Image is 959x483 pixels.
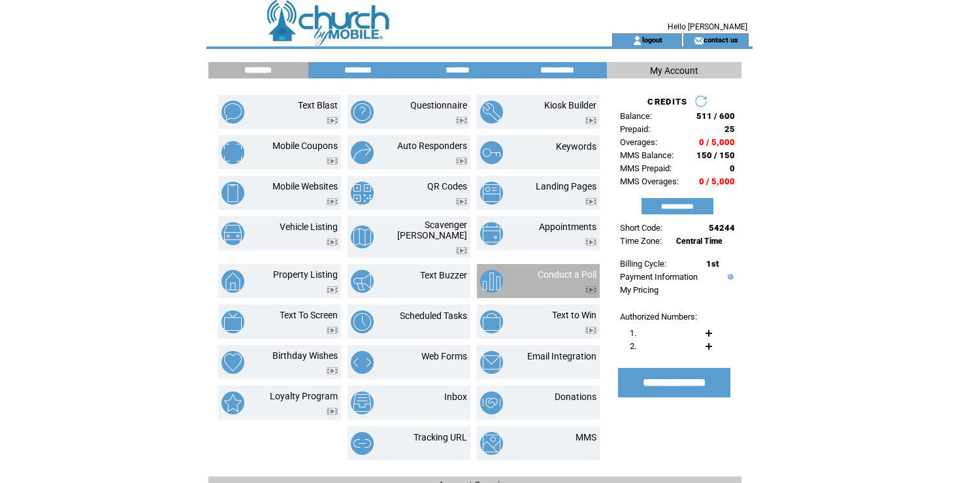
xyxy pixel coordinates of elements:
[696,150,735,160] span: 150 / 150
[620,111,652,121] span: Balance:
[630,341,636,351] span: 2.
[327,367,338,375] img: video.png
[327,327,338,334] img: video.png
[456,198,467,205] img: video.png
[699,176,735,186] span: 0 / 5,000
[699,137,735,147] span: 0 / 5,000
[221,310,244,333] img: text-to-screen.png
[480,182,503,205] img: landing-pages.png
[221,182,244,205] img: mobile-websites.png
[480,432,503,455] img: mms.png
[420,270,467,280] a: Text Buzzer
[273,269,338,280] a: Property Listing
[351,225,374,248] img: scavenger-hunt.png
[538,269,596,280] a: Conduct a Poll
[351,141,374,164] img: auto-responders.png
[539,222,596,232] a: Appointments
[620,285,658,295] a: My Pricing
[351,351,374,374] img: web-forms.png
[620,272,698,282] a: Payment Information
[620,150,674,160] span: MMS Balance:
[480,310,503,333] img: text-to-win.png
[327,408,338,415] img: video.png
[620,176,679,186] span: MMS Overages:
[552,310,596,320] a: Text to Win
[480,222,503,245] img: appointments.png
[650,65,698,76] span: My Account
[480,270,503,293] img: conduct-a-poll.png
[724,124,735,134] span: 25
[620,236,662,246] span: Time Zone:
[327,158,338,165] img: video.png
[351,101,374,124] img: questionnaire.png
[327,198,338,205] img: video.png
[585,286,596,293] img: video.png
[400,310,467,321] a: Scheduled Tasks
[676,237,723,246] span: Central Time
[221,391,244,414] img: loyalty-program.png
[632,35,642,46] img: account_icon.gif
[706,259,719,269] span: 1st
[414,432,467,442] a: Tracking URL
[272,350,338,361] a: Birthday Wishes
[397,220,467,241] a: Scavenger [PERSON_NAME]
[351,391,374,414] img: inbox.png
[480,101,503,124] img: kiosk-builder.png
[647,97,687,107] span: CREDITS
[327,117,338,124] img: video.png
[585,117,596,124] img: video.png
[536,181,596,192] a: Landing Pages
[456,158,467,165] img: video.png
[351,432,374,455] img: tracking-url.png
[724,274,734,280] img: help.gif
[280,222,338,232] a: Vehicle Listing
[544,100,596,110] a: Kiosk Builder
[270,391,338,401] a: Loyalty Program
[327,239,338,246] img: video.png
[421,351,467,361] a: Web Forms
[704,35,738,44] a: contact us
[694,35,704,46] img: contact_us_icon.gif
[221,101,244,124] img: text-blast.png
[351,182,374,205] img: qr-codes.png
[620,124,650,134] span: Prepaid:
[410,100,467,110] a: Questionnaire
[480,391,503,414] img: donations.png
[555,391,596,402] a: Donations
[620,312,697,322] span: Authorized Numbers:
[456,247,467,254] img: video.png
[298,100,338,110] a: Text Blast
[556,141,596,152] a: Keywords
[272,181,338,192] a: Mobile Websites
[527,351,596,361] a: Email Integration
[585,327,596,334] img: video.png
[272,141,338,151] a: Mobile Coupons
[221,141,244,164] img: mobile-coupons.png
[427,181,467,192] a: QR Codes
[630,328,636,338] span: 1.
[351,310,374,333] img: scheduled-tasks.png
[456,117,467,124] img: video.png
[620,259,666,269] span: Billing Cycle:
[351,270,374,293] img: text-buzzer.png
[730,163,735,173] span: 0
[620,163,672,173] span: MMS Prepaid:
[709,223,735,233] span: 54244
[696,111,735,121] span: 511 / 600
[480,141,503,164] img: keywords.png
[585,198,596,205] img: video.png
[668,22,747,31] span: Hello [PERSON_NAME]
[221,222,244,245] img: vehicle-listing.png
[327,286,338,293] img: video.png
[444,391,467,402] a: Inbox
[480,351,503,374] img: email-integration.png
[620,223,662,233] span: Short Code:
[221,351,244,374] img: birthday-wishes.png
[620,137,657,147] span: Overages:
[397,141,467,151] a: Auto Responders
[642,35,662,44] a: logout
[280,310,338,320] a: Text To Screen
[221,270,244,293] img: property-listing.png
[585,239,596,246] img: video.png
[576,432,596,442] a: MMS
